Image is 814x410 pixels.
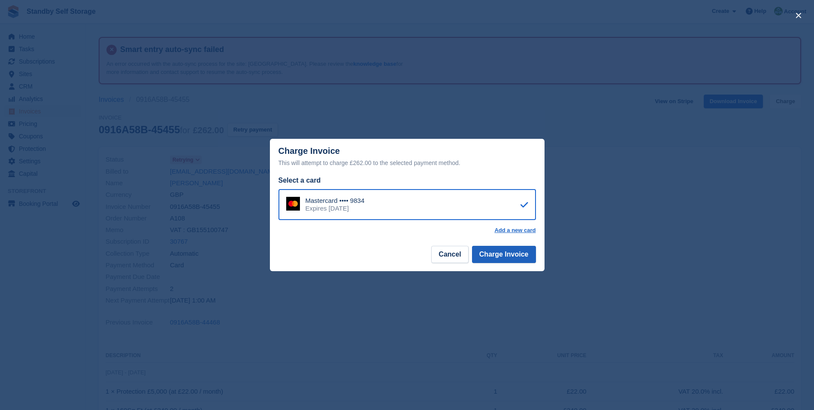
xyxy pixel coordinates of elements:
[278,146,536,168] div: Charge Invoice
[306,205,365,212] div: Expires [DATE]
[494,227,536,234] a: Add a new card
[278,175,536,186] div: Select a card
[278,158,536,168] div: This will attempt to charge £262.00 to the selected payment method.
[792,9,805,22] button: close
[286,197,300,211] img: Mastercard Logo
[431,246,468,263] button: Cancel
[472,246,536,263] button: Charge Invoice
[306,197,365,205] div: Mastercard •••• 9834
